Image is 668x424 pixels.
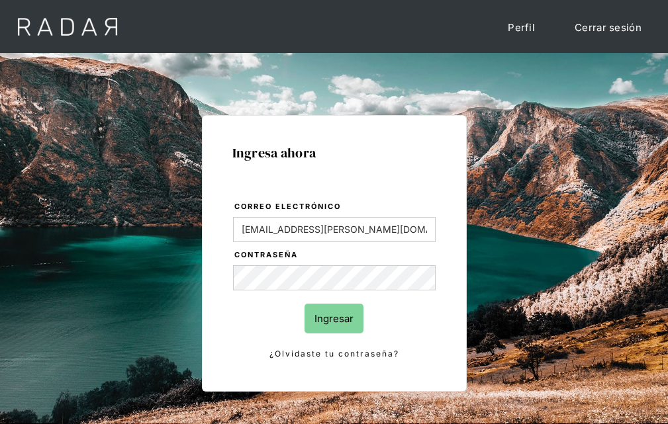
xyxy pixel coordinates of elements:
[305,304,363,333] input: Ingresar
[233,217,436,242] input: bruce@wayne.com
[495,13,548,42] a: Perfil
[233,347,436,361] a: ¿Olvidaste tu contraseña?
[561,13,655,42] a: Cerrar sesión
[234,200,436,214] label: Correo electrónico
[232,200,436,361] form: Login Form
[234,249,436,262] label: Contraseña
[232,146,436,160] h1: Ingresa ahora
